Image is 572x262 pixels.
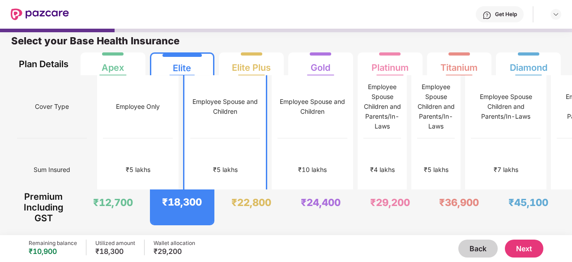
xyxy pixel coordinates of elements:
div: ₹29,200 [154,247,195,256]
span: Sum Insured [34,161,70,178]
div: ₹5 lakhs [126,165,150,175]
div: ₹7 lakhs [494,165,518,175]
span: Cover Type [35,98,69,115]
div: Elite Plus [232,55,271,73]
div: Get Help [495,11,517,18]
div: Titanium [440,55,478,73]
div: Employee Spouse and Children [190,97,260,116]
img: svg+xml;base64,PHN2ZyBpZD0iRHJvcGRvd24tMzJ4MzIiIHhtbG5zPSJodHRwOi8vd3d3LnczLm9yZy8yMDAwL3N2ZyIgd2... [552,11,559,18]
div: Apex [102,55,124,73]
div: ₹18,300 [162,196,202,208]
div: ₹18,300 [95,247,135,256]
div: Plan Details [17,52,70,75]
button: Next [505,240,543,258]
div: Wallet allocation [154,240,195,247]
div: ₹10 lakhs [298,165,327,175]
div: Elite [173,56,191,73]
div: ₹22,800 [231,196,271,209]
div: Platinum [371,55,409,73]
div: ₹36,900 [439,196,479,209]
div: Employee Spouse and Children [277,97,347,116]
div: Gold [311,55,330,73]
div: ₹12,700 [93,196,133,209]
div: ₹45,100 [508,196,548,209]
div: Diamond [510,55,547,73]
img: svg+xml;base64,PHN2ZyBpZD0iSGVscC0zMngzMiIgeG1sbnM9Imh0dHA6Ly93d3cudzMub3JnLzIwMDAvc3ZnIiB3aWR0aD... [482,11,491,20]
div: ₹24,400 [301,196,341,209]
div: Select your Base Health Insurance [11,34,561,52]
div: ₹5 lakhs [213,165,238,175]
div: Employee Spouse Children and Parents/In-Laws [417,82,455,131]
button: Back [458,240,498,258]
img: New Pazcare Logo [11,9,69,20]
div: ₹4 lakhs [370,165,395,175]
div: Remaining balance [29,240,77,247]
div: ₹29,200 [370,196,410,209]
div: Premium Including GST [17,189,70,225]
div: Employee Only [116,102,160,112]
div: ₹5 lakhs [424,165,448,175]
div: Employee Spouse Children and Parents/In-Laws [471,92,541,121]
div: Employee Spouse Children and Parents/In-Laws [363,82,401,131]
div: ₹10,900 [29,247,77,256]
div: Utilized amount [95,240,135,247]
